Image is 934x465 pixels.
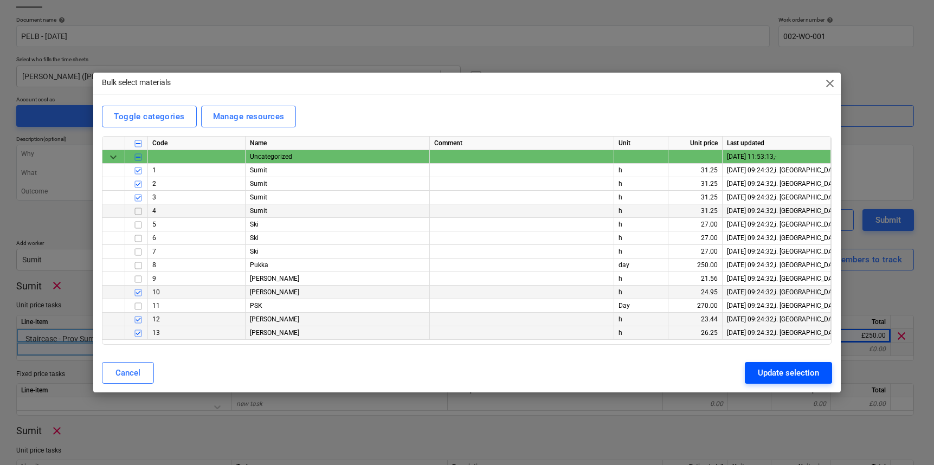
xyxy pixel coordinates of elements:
[668,204,723,218] div: 31.25
[727,191,826,204] div: [DATE] 09:24:32 , i. [GEOGRAPHIC_DATA]
[823,77,836,90] span: close
[727,245,826,259] div: [DATE] 09:24:32 , i. [GEOGRAPHIC_DATA]
[246,313,430,326] div: [PERSON_NAME]
[668,326,723,340] div: 26.25
[727,218,826,231] div: [DATE] 09:24:32 , i. [GEOGRAPHIC_DATA]
[614,231,668,245] div: h
[614,137,668,150] div: Unit
[723,137,831,150] div: Last updated
[102,77,171,88] p: Bulk select materials
[148,272,246,286] div: 9
[107,151,120,164] span: keyboard_arrow_down
[148,299,246,313] div: 11
[213,109,285,124] div: Manage resources
[668,299,723,313] div: 270.00
[614,286,668,299] div: h
[102,106,196,127] button: Toggle categories
[668,218,723,231] div: 27.00
[246,245,430,259] div: Ski
[727,286,826,299] div: [DATE] 09:24:32 , i. [GEOGRAPHIC_DATA]
[614,313,668,326] div: h
[668,177,723,191] div: 31.25
[246,204,430,218] div: Sumit
[148,218,246,231] div: 5
[102,362,154,384] button: Cancel
[114,109,184,124] div: Toggle categories
[727,326,826,340] div: [DATE] 09:24:32 , i. [GEOGRAPHIC_DATA]
[668,272,723,286] div: 21.56
[115,366,140,380] div: Cancel
[246,259,430,272] div: Pukka
[614,218,668,231] div: h
[727,313,826,326] div: [DATE] 09:24:32 , i. [GEOGRAPHIC_DATA]
[148,164,246,177] div: 1
[148,177,246,191] div: 2
[758,366,819,380] div: Update selection
[148,231,246,245] div: 6
[246,326,430,340] div: [PERSON_NAME]
[614,164,668,177] div: h
[668,191,723,204] div: 31.25
[246,137,430,150] div: Name
[148,245,246,259] div: 7
[148,137,246,150] div: Code
[614,272,668,286] div: h
[148,204,246,218] div: 4
[727,272,826,286] div: [DATE] 09:24:32 , i. [GEOGRAPHIC_DATA]
[668,245,723,259] div: 27.00
[668,259,723,272] div: 250.00
[246,150,430,164] div: Uncategorized
[614,191,668,204] div: h
[246,164,430,177] div: Sumit
[148,191,246,204] div: 3
[668,231,723,245] div: 27.00
[668,137,723,150] div: Unit price
[246,272,430,286] div: [PERSON_NAME]
[727,231,826,245] div: [DATE] 09:24:32 , i. [GEOGRAPHIC_DATA]
[614,204,668,218] div: h
[246,218,430,231] div: Ski
[148,313,246,326] div: 12
[148,286,246,299] div: 10
[727,204,826,218] div: [DATE] 09:24:32 , i. [GEOGRAPHIC_DATA]
[246,286,430,299] div: [PERSON_NAME]
[246,231,430,245] div: Ski
[668,164,723,177] div: 31.25
[727,259,826,272] div: [DATE] 09:24:32 , i. [GEOGRAPHIC_DATA]
[430,137,614,150] div: Comment
[246,299,430,313] div: PSK
[614,326,668,340] div: h
[201,106,297,127] button: Manage resources
[614,177,668,191] div: h
[246,191,430,204] div: Sumit
[148,259,246,272] div: 8
[614,259,668,272] div: day
[668,286,723,299] div: 24.95
[727,177,826,191] div: [DATE] 09:24:32 , i. [GEOGRAPHIC_DATA]
[745,362,832,384] button: Update selection
[246,177,430,191] div: Sumit
[727,150,826,164] div: [DATE] 11:53:13 , -
[668,313,723,326] div: 23.44
[614,299,668,313] div: Day
[727,164,826,177] div: [DATE] 09:24:32 , i. [GEOGRAPHIC_DATA]
[148,326,246,340] div: 13
[727,299,826,313] div: [DATE] 09:24:32 , i. [GEOGRAPHIC_DATA]
[614,245,668,259] div: h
